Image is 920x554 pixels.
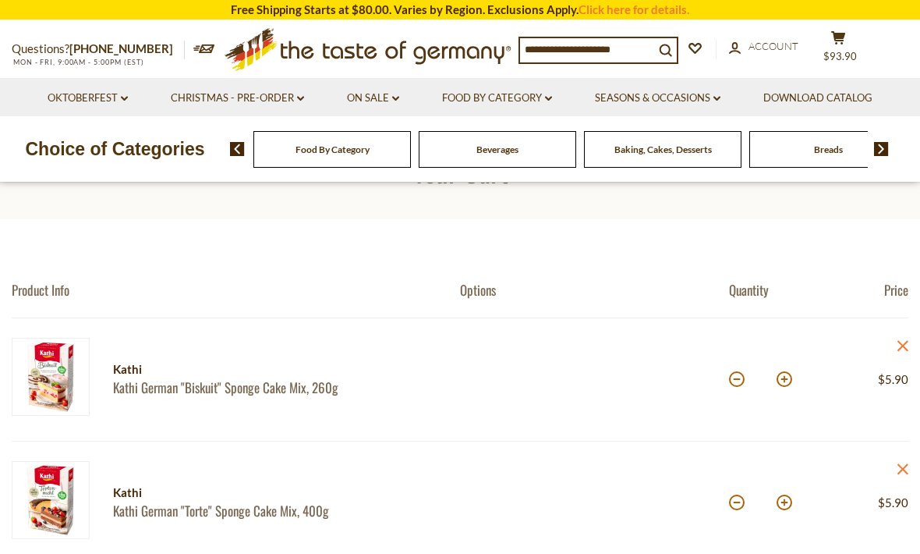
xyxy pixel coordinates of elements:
[48,90,128,107] a: Oktoberfest
[823,50,857,62] span: $93.90
[763,90,872,107] a: Download Catalog
[815,30,862,69] button: $93.90
[12,461,90,539] img: Kathi German "Torte" Sponge Cake Mix, 400g
[48,153,872,188] h1: Your Cart
[595,90,720,107] a: Seasons & Occasions
[230,142,245,156] img: previous arrow
[814,144,843,155] a: Breads
[614,144,712,155] a: Baking, Cakes, Desserts
[476,144,518,155] a: Beverages
[12,338,90,416] img: Kathi German "Biskuit" Sponge Cake Mix, 260g
[729,282,819,298] div: Quantity
[460,282,729,298] div: Options
[748,40,798,52] span: Account
[12,39,185,59] p: Questions?
[113,503,433,519] a: Kathi German "Torte" Sponge Cake Mix, 400g
[874,142,889,156] img: next arrow
[347,90,399,107] a: On Sale
[113,360,433,379] div: Kathi
[442,90,552,107] a: Food By Category
[878,495,908,510] span: $5.90
[171,90,304,107] a: Christmas - PRE-ORDER
[579,2,689,16] a: Click here for details.
[12,58,144,66] span: MON - FRI, 9:00AM - 5:00PM (EST)
[113,379,433,396] a: Kathi German "Biskuit" Sponge Cake Mix, 260g
[12,282,460,298] div: Product Info
[878,372,908,386] span: $5.90
[819,282,908,298] div: Price
[729,38,798,55] a: Account
[113,483,433,503] div: Kathi
[69,41,173,55] a: [PHONE_NUMBER]
[295,144,370,155] a: Food By Category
